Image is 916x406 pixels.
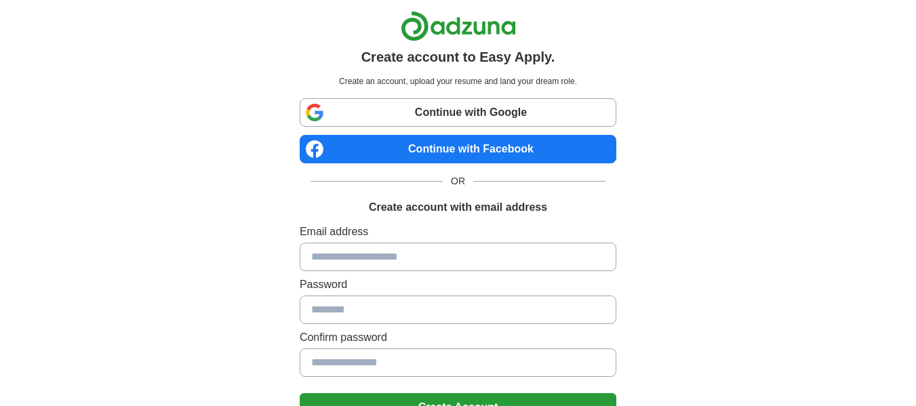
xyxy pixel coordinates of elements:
[302,75,614,87] p: Create an account, upload your resume and land your dream role.
[300,135,616,163] a: Continue with Facebook
[300,277,616,293] label: Password
[443,174,473,188] span: OR
[300,329,616,346] label: Confirm password
[361,47,555,67] h1: Create account to Easy Apply.
[401,11,516,41] img: Adzuna logo
[300,98,616,127] a: Continue with Google
[300,224,616,240] label: Email address
[369,199,547,216] h1: Create account with email address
